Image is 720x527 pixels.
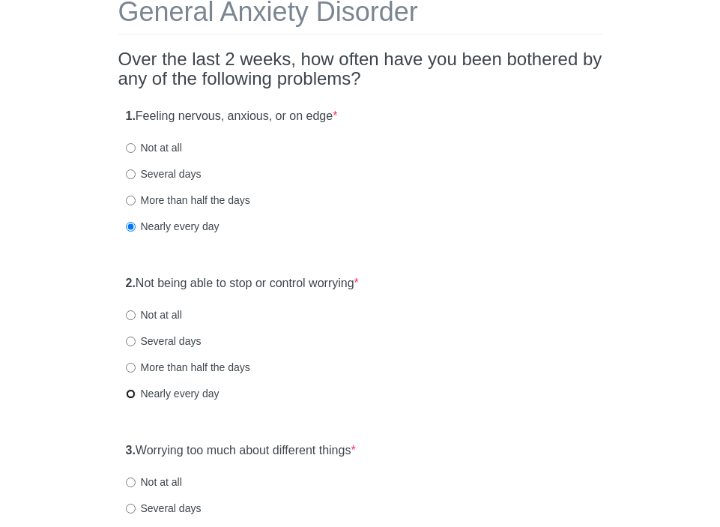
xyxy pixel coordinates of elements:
input: Several days [126,504,136,514]
label: Several days [126,166,202,181]
input: Not at all [126,143,136,153]
label: Several days [126,501,202,516]
input: More than half the days [126,196,136,205]
input: Several days [126,337,136,346]
label: Nearly every day [126,219,220,234]
input: Not at all [126,310,136,320]
strong: 1. [126,109,136,122]
label: Several days [126,334,202,349]
strong: 2. [126,277,136,289]
input: Nearly every day [126,389,136,399]
input: Not at all [126,478,136,487]
label: Worrying too much about different things [126,442,356,460]
input: Nearly every day [126,222,136,232]
label: More than half the days [126,360,250,375]
h2: Over the last 2 weeks, how often have you been bothered by any of the following problems? [118,49,602,89]
label: Feeling nervous, anxious, or on edge [126,108,338,125]
label: Not being able to stop or control worrying [126,275,359,292]
label: More than half the days [126,193,250,208]
input: More than half the days [126,363,136,373]
strong: 3. [126,444,136,457]
label: Not at all [126,475,182,490]
label: Not at all [126,140,182,155]
label: Nearly every day [126,386,220,401]
label: Not at all [126,307,182,322]
input: Several days [126,169,136,179]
